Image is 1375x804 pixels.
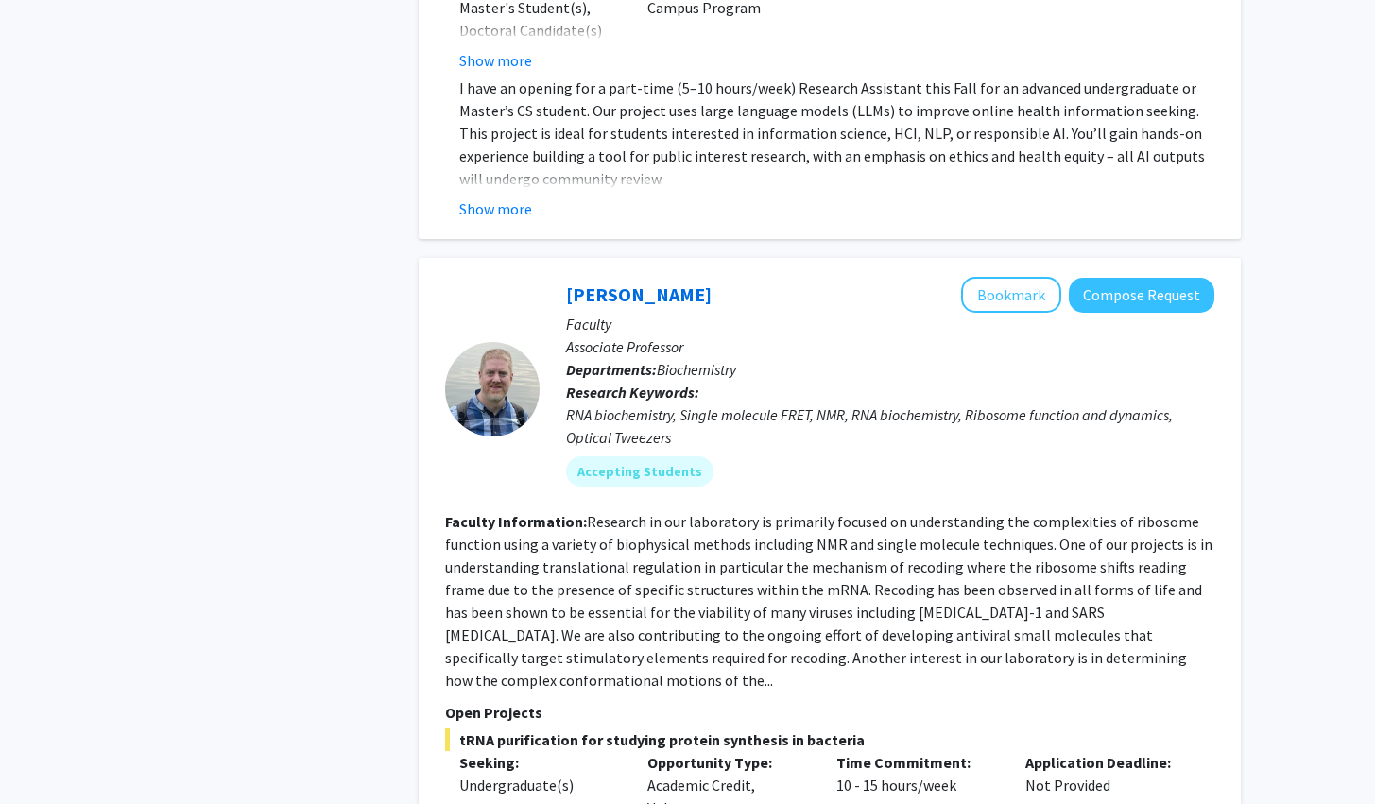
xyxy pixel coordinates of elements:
button: Compose Request to Peter Cornish [1069,278,1214,313]
b: Research Keywords: [566,383,699,402]
iframe: Chat [14,719,80,790]
p: Open Projects [445,701,1214,724]
p: Application Deadline: [1025,751,1186,774]
span: tRNA purification for studying protein synthesis in bacteria [445,728,1214,751]
p: Time Commitment: [836,751,997,774]
p: Opportunity Type: [647,751,808,774]
p: Seeking: [459,751,620,774]
b: Departments: [566,360,657,379]
a: [PERSON_NAME] [566,282,712,306]
b: Faculty Information: [445,512,587,531]
p: Faculty [566,313,1214,335]
mat-chip: Accepting Students [566,456,713,487]
span: Biochemistry [657,360,736,379]
p: Associate Professor [566,335,1214,358]
div: Undergraduate(s) [459,774,620,796]
button: Show more [459,197,532,220]
div: RNA biochemistry, Single molecule FRET, NMR, RNA biochemistry, Ribosome function and dynamics, Op... [566,403,1214,449]
button: Show more [459,49,532,72]
fg-read-more: Research in our laboratory is primarily focused on understanding the complexities of ribosome fun... [445,512,1212,690]
p: I have an opening for a part-time (5–10 hours/week) Research Assistant this Fall for an advanced ... [459,77,1214,190]
button: Add Peter Cornish to Bookmarks [961,277,1061,313]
